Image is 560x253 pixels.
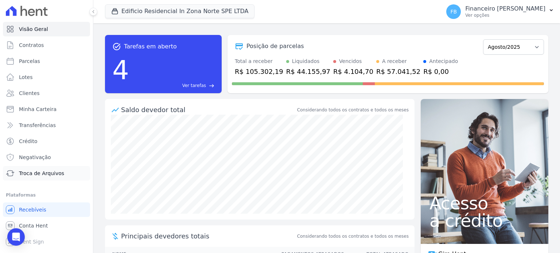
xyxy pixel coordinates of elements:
div: A receber [382,58,407,65]
div: R$ 44.155,97 [286,67,330,76]
div: Liquidados [292,58,320,65]
div: Total a receber [235,58,283,65]
a: Conta Hent [3,218,90,233]
a: Troca de Arquivos [3,166,90,181]
span: Recebíveis [19,206,46,213]
span: a crédito [429,212,540,229]
div: R$ 57.041,52 [376,67,420,76]
span: Crédito [19,138,38,145]
div: Plataformas [6,191,87,199]
span: task_alt [112,42,121,51]
div: R$ 0,00 [423,67,458,76]
p: Financeiro [PERSON_NAME] [465,5,545,12]
a: Contratos [3,38,90,52]
a: Transferências [3,118,90,133]
span: Tarefas em aberto [124,42,177,51]
span: Lotes [19,74,33,81]
a: Ver tarefas east [132,82,214,89]
span: Negativação [19,154,51,161]
a: Negativação [3,150,90,165]
span: Parcelas [19,58,40,65]
button: Edificio Residencial In Zona Norte SPE LTDA [105,4,254,18]
span: Considerando todos os contratos e todos os meses [297,233,409,240]
span: Troca de Arquivos [19,170,64,177]
p: Ver opções [465,12,545,18]
a: Crédito [3,134,90,149]
a: Recebíveis [3,202,90,217]
div: R$ 4.104,70 [333,67,373,76]
a: Visão Geral [3,22,90,36]
span: Acesso [429,194,540,212]
span: FB [450,9,457,14]
span: Principais devedores totais [121,231,296,241]
span: east [209,83,214,88]
span: Minha Carteira [19,106,57,113]
a: Minha Carteira [3,102,90,116]
a: Clientes [3,86,90,100]
button: FB Financeiro [PERSON_NAME] Ver opções [440,1,560,22]
div: Saldo devedor total [121,105,296,115]
span: Ver tarefas [182,82,206,89]
div: Antecipado [429,58,458,65]
span: Conta Hent [19,222,48,229]
span: Contratos [19,41,44,49]
div: Vencidos [339,58,362,65]
a: Lotes [3,70,90,84]
span: Transferências [19,122,56,129]
span: Clientes [19,90,39,97]
span: Visão Geral [19,25,48,33]
div: Posição de parcelas [246,42,304,51]
a: Parcelas [3,54,90,68]
div: 4 [112,51,129,89]
div: Considerando todos os contratos e todos os meses [297,107,409,113]
div: R$ 105.302,19 [235,67,283,76]
div: Open Intercom Messenger [7,228,25,246]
